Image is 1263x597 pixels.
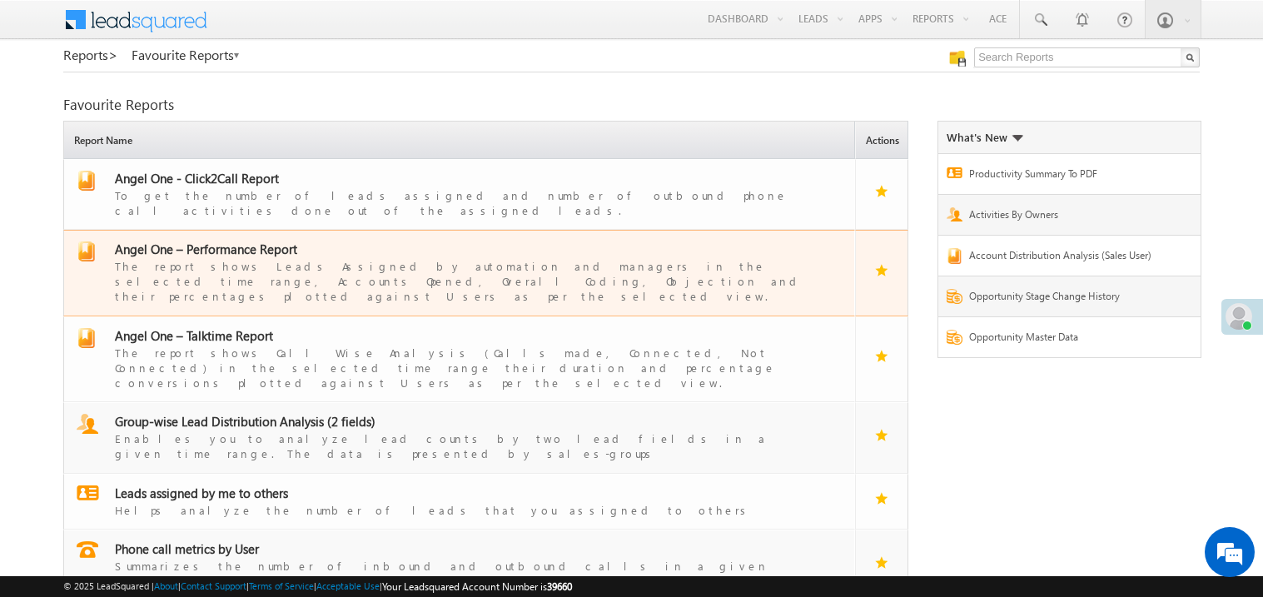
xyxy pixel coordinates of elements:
a: Account Distribution Analysis (Sales User) [969,248,1164,267]
div: Chat with us now [87,87,280,109]
a: report Group-wise Lead Distribution Analysis (2 fields)Enables you to analyze lead counts by two ... [72,414,848,461]
div: To get the number of leads assigned and number of outbound phone call activities done out of the ... [115,187,824,218]
a: Productivity Summary To PDF [969,167,1164,186]
textarea: Type your message and hit 'Enter' [22,154,304,455]
span: Angel One - Click2Call Report [115,170,279,187]
a: report Phone call metrics by UserSummarizes the number of inbound and outbound calls in a given t... [72,541,848,589]
a: report Leads assigned by me to othersHelps analyze the number of leads that you assigned to others [72,485,848,518]
img: report [77,414,98,434]
span: Report Name [68,124,854,158]
div: What's New [947,130,1023,145]
span: Your Leadsquared Account Number is [382,580,572,593]
a: Opportunity Master Data [969,330,1164,349]
div: Enables you to analyze lead counts by two lead fields in a given time range. The data is presente... [115,430,824,461]
em: Start Chat [226,468,302,490]
span: Leads assigned by me to others [115,485,288,501]
a: Activities By Owners [969,207,1164,226]
a: report Angel One - Click2Call ReportTo get the number of leads assigned and number of outbound ph... [72,171,848,218]
img: Report [947,330,962,345]
img: report [77,328,97,348]
span: Phone call metrics by User [115,540,259,557]
img: What's new [1012,135,1023,142]
img: d_60004797649_company_0_60004797649 [28,87,70,109]
a: Opportunity Stage Change History [969,289,1164,308]
img: Report [947,207,962,221]
a: About [154,580,178,591]
span: © 2025 LeadSquared | | | | | [63,579,572,595]
a: Favourite Reports [132,47,241,62]
img: Report [947,248,962,264]
a: report Angel One – Talktime ReportThe report shows Call Wise Analysis (Calls made, Connected, Not... [72,328,848,391]
a: Reports> [63,47,118,62]
span: Actions [860,124,907,158]
span: 39660 [547,580,572,593]
img: report [77,541,98,558]
a: Acceptable Use [316,580,380,591]
a: Terms of Service [249,580,314,591]
img: Manage all your saved reports! [949,50,966,67]
div: Favourite Reports [63,97,1200,112]
input: Search Reports [974,47,1200,67]
img: Report [947,167,962,178]
span: Angel One – Performance Report [115,241,297,257]
span: Angel One – Talktime Report [115,327,273,344]
span: Group-wise Lead Distribution Analysis (2 fields) [115,413,375,430]
div: The report shows Call Wise Analysis (Calls made, Connected, Not Connected) in the selected time r... [115,344,824,391]
img: Report [947,289,962,304]
div: Summarizes the number of inbound and outbound calls in a given timeperiod by users [115,557,824,589]
img: report [77,241,97,261]
div: Minimize live chat window [273,8,313,48]
div: The report shows Leads Assigned by automation and managers in the selected time range, Accounts O... [115,257,824,304]
a: Contact Support [181,580,246,591]
img: report [77,171,97,191]
span: > [108,45,118,64]
a: report Angel One – Performance ReportThe report shows Leads Assigned by automation and managers i... [72,241,848,304]
div: Helps analyze the number of leads that you assigned to others [115,501,824,518]
img: report [77,485,99,500]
